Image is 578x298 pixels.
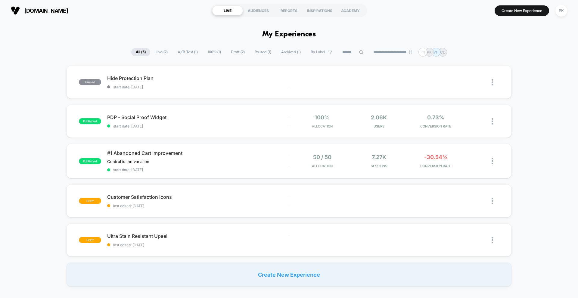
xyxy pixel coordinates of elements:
img: end [409,50,412,54]
span: 2.06k [371,114,387,121]
div: INSPIRATIONS [304,6,335,15]
img: close [492,198,493,204]
span: Customer Satisfaction icons [107,194,289,200]
button: PK [554,5,569,17]
img: close [492,237,493,243]
span: Hide Protection Plan [107,75,289,81]
p: PK [427,50,432,54]
span: 7.27k [372,154,386,160]
span: start date: [DATE] [107,167,289,172]
h1: My Experiences [262,30,316,39]
span: 50 / 50 [313,154,331,160]
span: published [79,118,101,124]
p: VH [433,50,439,54]
span: draft [79,198,101,204]
span: 100% [315,114,330,121]
span: CONVERSION RATE [409,164,463,168]
span: published [79,158,101,164]
span: [DOMAIN_NAME] [24,8,68,14]
span: Allocation [312,164,333,168]
img: close [492,158,493,164]
button: Create New Experience [495,5,549,16]
span: Control is the variation [107,159,149,164]
span: All ( 5 ) [131,48,150,56]
span: 100% ( 1 ) [203,48,225,56]
span: By Label [311,50,325,54]
span: PDP - Social Proof Widget [107,114,289,120]
span: -30.54% [424,154,448,160]
img: close [492,118,493,124]
span: 0.73% [427,114,444,121]
div: REPORTS [274,6,304,15]
div: PK [555,5,567,17]
span: last edited: [DATE] [107,204,289,208]
span: A/B Test ( 1 ) [173,48,202,56]
div: AUDIENCES [243,6,274,15]
span: draft [79,237,101,243]
span: start date: [DATE] [107,124,289,128]
img: Visually logo [11,6,20,15]
span: Paused ( 1 ) [250,48,276,56]
span: Live ( 2 ) [151,48,172,56]
span: Allocation [312,124,333,128]
button: [DOMAIN_NAME] [9,6,70,15]
span: Ultra Stain Resistant Upsell [107,233,289,239]
span: start date: [DATE] [107,85,289,89]
span: #1 Abandoned Cart Improvement [107,150,289,156]
div: ACADEMY [335,6,366,15]
div: Create New Experience [67,263,511,287]
img: close [492,79,493,85]
span: paused [79,79,101,85]
span: Sessions [352,164,406,168]
span: Archived ( 1 ) [277,48,305,56]
div: LIVE [212,6,243,15]
div: + 1 [418,48,427,57]
span: Users [352,124,406,128]
span: Draft ( 2 ) [226,48,249,56]
span: CONVERSION RATE [409,124,463,128]
p: CE [440,50,445,54]
span: last edited: [DATE] [107,243,289,247]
